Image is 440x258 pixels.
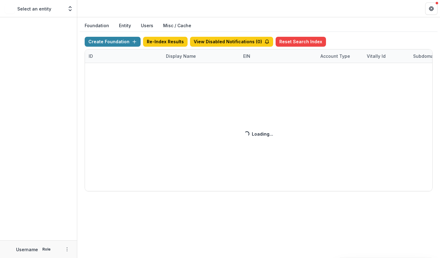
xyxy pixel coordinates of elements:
button: Misc / Cache [158,20,196,32]
button: Users [136,20,158,32]
button: More [63,246,71,253]
p: Role [40,247,53,252]
button: Open entity switcher [66,2,74,15]
button: Foundation [80,20,114,32]
p: Select an entity [17,6,51,12]
button: Entity [114,20,136,32]
button: Get Help [425,2,438,15]
p: Username [16,246,38,253]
